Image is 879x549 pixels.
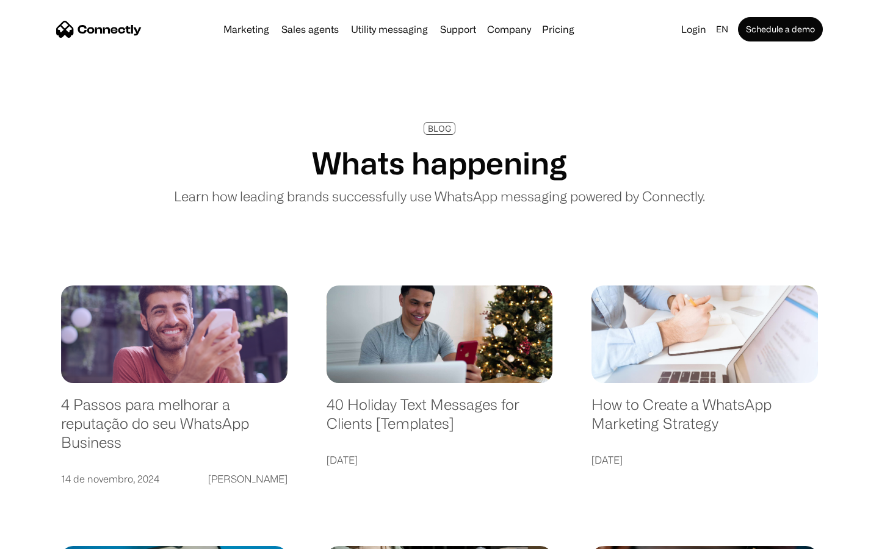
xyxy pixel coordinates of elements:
div: en [711,21,736,38]
a: home [56,20,142,38]
a: 40 Holiday Text Messages for Clients [Templates] [327,395,553,445]
a: Schedule a demo [738,17,823,41]
h1: Whats happening [312,145,567,181]
ul: Language list [24,528,73,545]
a: Pricing [537,24,579,34]
a: Marketing [219,24,274,34]
div: BLOG [428,124,451,133]
aside: Language selected: English [12,528,73,545]
div: Company [483,21,535,38]
a: 4 Passos para melhorar a reputação do seu WhatsApp Business [61,395,288,464]
a: Sales agents [277,24,344,34]
a: Login [676,21,711,38]
div: [DATE] [327,451,358,468]
div: 14 de novembro, 2024 [61,470,159,487]
div: Company [487,21,531,38]
div: en [716,21,728,38]
p: Learn how leading brands successfully use WhatsApp messaging powered by Connectly. [174,186,705,206]
div: [DATE] [591,451,623,468]
a: Support [435,24,481,34]
div: [PERSON_NAME] [208,470,288,487]
a: Utility messaging [346,24,433,34]
a: How to Create a WhatsApp Marketing Strategy [591,395,818,445]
